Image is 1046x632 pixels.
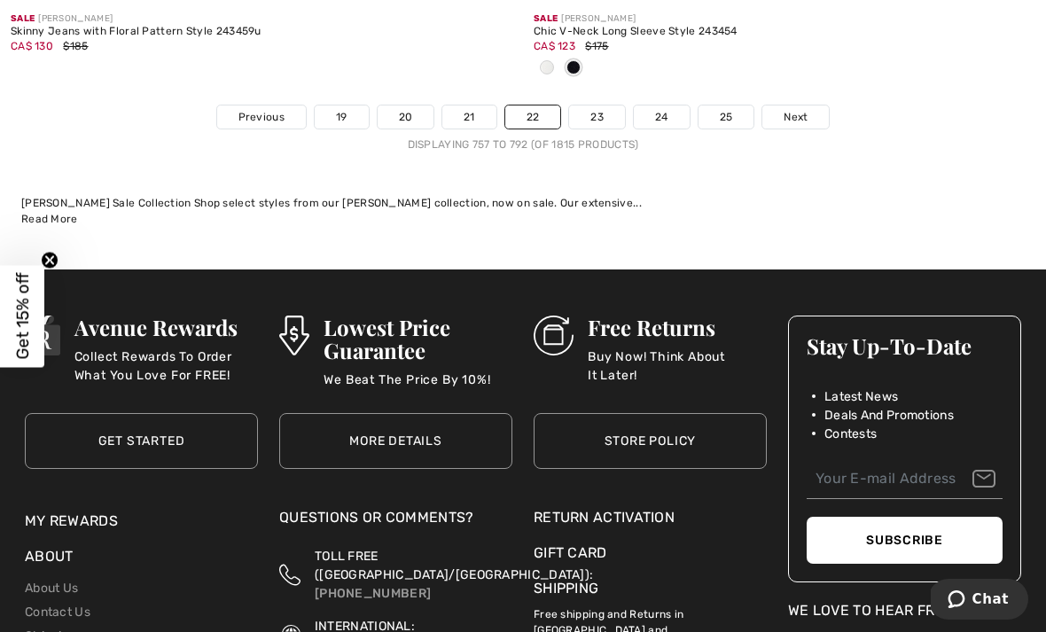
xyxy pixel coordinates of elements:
[279,316,309,355] img: Lowest Price Guarantee
[25,413,258,469] a: Get Started
[534,542,767,564] a: Gift Card
[824,406,954,425] span: Deals And Promotions
[315,586,431,601] a: [PHONE_NUMBER]
[534,507,767,528] a: Return Activation
[217,105,306,129] a: Previous
[74,316,258,339] h3: Avenue Rewards
[12,273,33,360] span: Get 15% off
[324,316,512,362] h3: Lowest Price Guarantee
[25,512,118,529] a: My Rewards
[11,13,35,24] span: Sale
[315,549,593,582] span: TOLL FREE ([GEOGRAPHIC_DATA]/[GEOGRAPHIC_DATA]):
[534,26,1035,38] div: Chic V-Neck Long Sleeve Style 243454
[824,425,877,443] span: Contests
[588,316,767,339] h3: Free Returns
[807,517,1003,564] button: Subscribe
[279,547,301,603] img: Toll Free (Canada/US)
[588,347,767,383] p: Buy Now! Think About It Later!
[324,371,512,406] p: We Beat The Price By 10%!
[25,605,90,620] a: Contact Us
[534,316,574,355] img: Free Returns
[634,105,690,129] a: 24
[279,413,512,469] a: More Details
[534,12,1035,26] div: [PERSON_NAME]
[807,334,1003,357] h3: Stay Up-To-Date
[74,347,258,383] p: Collect Rewards To Order What You Love For FREE!
[534,580,598,597] a: Shipping
[378,105,434,129] a: 20
[534,54,560,83] div: Off White
[931,579,1028,623] iframe: Opens a widget where you can chat to one of our agents
[11,26,512,38] div: Skinny Jeans with Floral Pattern Style 243459u
[25,546,258,576] div: About
[534,40,575,52] span: CA$ 123
[21,213,78,225] span: Read More
[569,105,625,129] a: 23
[505,105,561,129] a: 22
[699,105,754,129] a: 25
[11,12,512,26] div: [PERSON_NAME]
[534,13,558,24] span: Sale
[534,413,767,469] a: Store Policy
[63,40,88,52] span: $185
[238,109,285,125] span: Previous
[560,54,587,83] div: Black
[762,105,829,129] a: Next
[11,40,53,52] span: CA$ 130
[442,105,496,129] a: 21
[784,109,808,125] span: Next
[25,581,78,596] a: About Us
[585,40,608,52] span: $175
[315,105,369,129] a: 19
[824,387,898,406] span: Latest News
[41,251,59,269] button: Close teaser
[21,195,1025,211] div: [PERSON_NAME] Sale Collection Shop select styles from our [PERSON_NAME] collection, now on sale. ...
[279,507,512,537] div: Questions or Comments?
[807,459,1003,499] input: Your E-mail Address
[788,600,1021,621] div: We Love To Hear From You!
